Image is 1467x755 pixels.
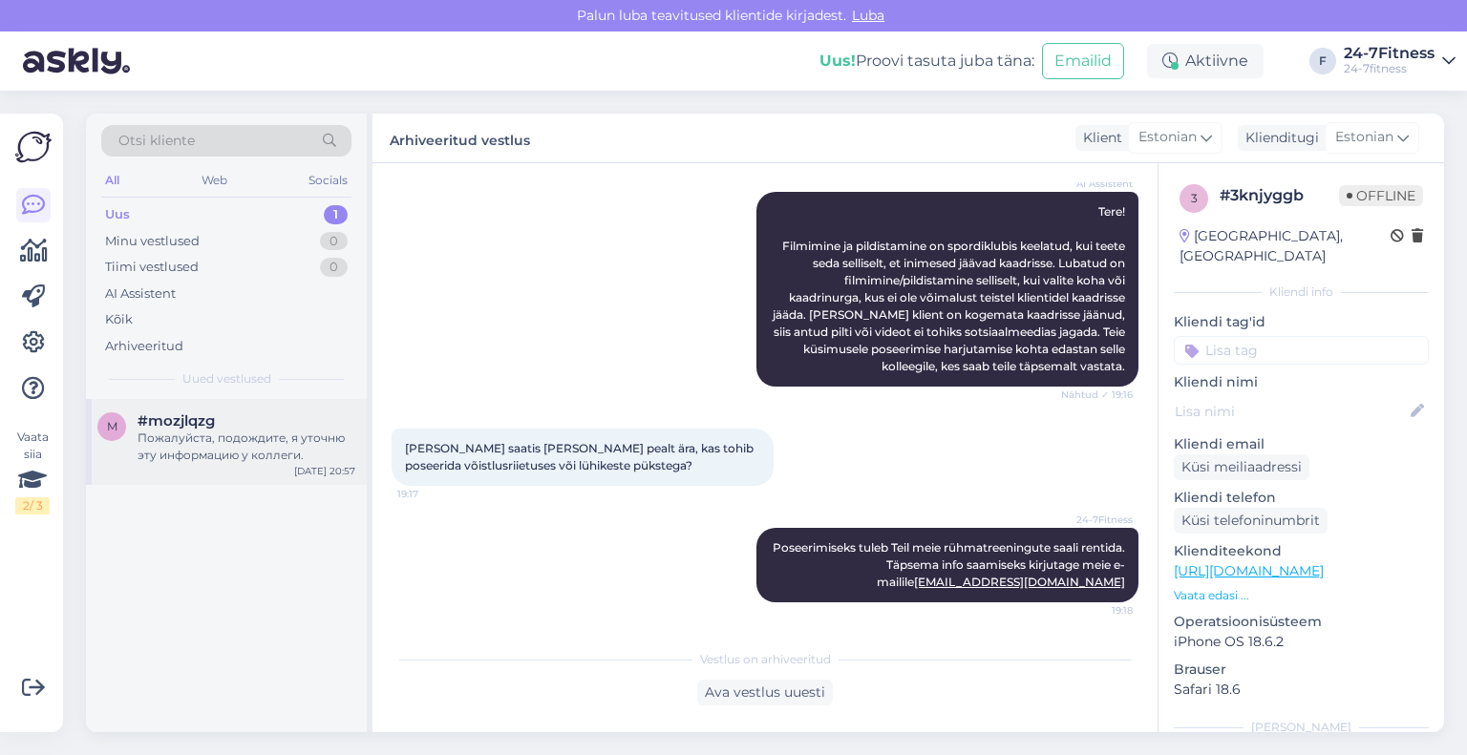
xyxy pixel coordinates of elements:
[390,125,530,151] label: Arhiveeritud vestlus
[15,129,52,165] img: Askly Logo
[1061,388,1133,402] span: Nähtud ✓ 19:16
[1174,336,1429,365] input: Lisa tag
[1061,513,1133,527] span: 24-7Fitness
[1174,541,1429,561] p: Klienditeekond
[819,52,856,70] b: Uus!
[101,168,123,193] div: All
[1174,454,1309,480] div: Küsi meiliaadressi
[15,429,50,514] div: Vaata siia
[1191,191,1198,205] span: 3
[1174,372,1429,392] p: Kliendi nimi
[305,168,351,193] div: Socials
[1174,562,1324,579] a: [URL][DOMAIN_NAME]
[105,337,183,356] div: Arhiveeritud
[819,50,1034,73] div: Proovi tasuta juba täna:
[397,487,469,501] span: 19:17
[1174,719,1429,736] div: [PERSON_NAME]
[1174,508,1328,534] div: Küsi telefoninumbrit
[1075,128,1122,148] div: Klient
[1309,48,1336,74] div: F
[182,370,271,388] span: Uued vestlused
[107,419,117,433] span: m
[1344,46,1456,76] a: 24-7Fitness24-7fitness
[1174,434,1429,454] p: Kliendi email
[846,7,890,24] span: Luba
[773,540,1128,589] span: Poseerimiseks tuleb Teil meie rühmatreeningute saali rentida. Täpsema info saamiseks kirjutage me...
[1344,46,1435,61] div: 24-7Fitness
[1174,587,1429,604] p: Vaata edasi ...
[1175,401,1407,422] input: Lisa nimi
[105,205,130,224] div: Uus
[105,232,200,251] div: Minu vestlused
[118,131,195,151] span: Otsi kliente
[1174,632,1429,652] p: iPhone OS 18.6.2
[1174,283,1429,301] div: Kliendi info
[700,651,831,668] span: Vestlus on arhiveeritud
[1238,128,1319,148] div: Klienditugi
[914,575,1125,589] a: [EMAIL_ADDRESS][DOMAIN_NAME]
[324,205,348,224] div: 1
[1174,660,1429,680] p: Brauser
[1339,185,1423,206] span: Offline
[320,232,348,251] div: 0
[1147,44,1264,78] div: Aktiivne
[320,258,348,277] div: 0
[697,680,833,705] div: Ava vestlus uuesti
[1180,226,1391,266] div: [GEOGRAPHIC_DATA], [GEOGRAPHIC_DATA]
[1335,127,1393,148] span: Estonian
[1042,43,1124,79] button: Emailid
[105,310,133,329] div: Kõik
[1174,312,1429,332] p: Kliendi tag'id
[1138,127,1197,148] span: Estonian
[138,430,355,464] div: Пожалуйста, подождите, я уточню эту информацию у коллеги.
[1174,612,1429,632] p: Operatsioonisüsteem
[405,441,756,472] span: [PERSON_NAME] saatis [PERSON_NAME] pealt ära, kas tohib poseerida võistlusriietuses või lühikeste...
[1061,177,1133,191] span: AI Assistent
[1220,184,1339,207] div: # 3knjyggb
[1174,488,1429,508] p: Kliendi telefon
[138,412,215,430] span: #mozjlqzg
[1344,61,1435,76] div: 24-7fitness
[1174,680,1429,700] p: Safari 18.6
[198,168,231,193] div: Web
[15,497,50,514] div: 2 / 3
[105,258,199,277] div: Tiimi vestlused
[105,284,176,304] div: AI Assistent
[294,464,355,478] div: [DATE] 20:57
[1061,603,1133,618] span: 19:18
